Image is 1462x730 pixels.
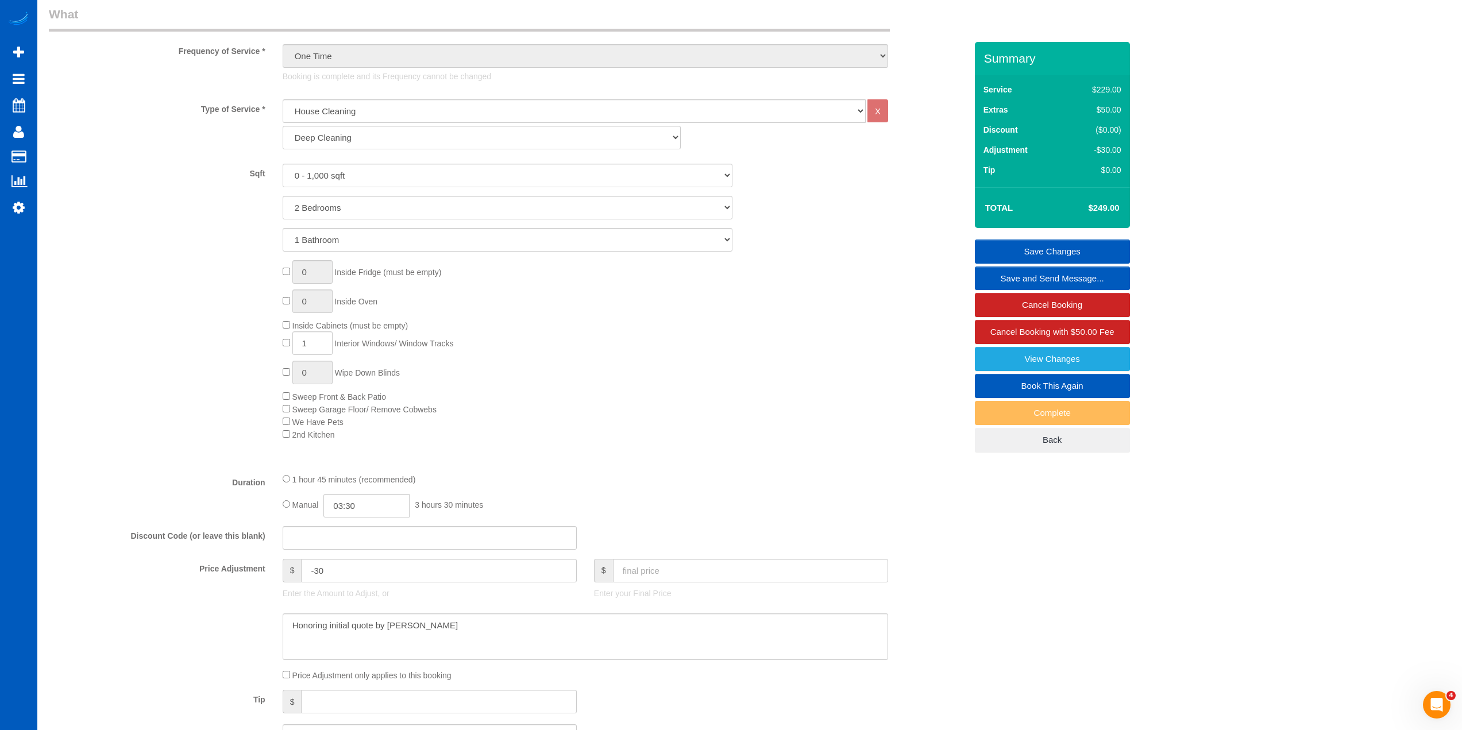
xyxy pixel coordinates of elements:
[1054,203,1119,213] h4: $249.00
[613,559,888,582] input: final price
[983,104,1008,115] label: Extras
[292,321,408,330] span: Inside Cabinets (must be empty)
[292,418,344,427] span: We Have Pets
[1068,164,1121,176] div: $0.00
[990,327,1114,337] span: Cancel Booking with $50.00 Fee
[292,475,416,484] span: 1 hour 45 minutes (recommended)
[983,124,1018,136] label: Discount
[1068,84,1121,95] div: $229.00
[975,428,1130,452] a: Back
[975,374,1130,398] a: Book This Again
[283,588,577,599] p: Enter the Amount to Adjust, or
[975,320,1130,344] a: Cancel Booking with $50.00 Fee
[40,473,274,488] label: Duration
[983,144,1028,156] label: Adjustment
[334,268,441,277] span: Inside Fridge (must be empty)
[334,339,453,348] span: Interior Windows/ Window Tracks
[1068,144,1121,156] div: -$30.00
[975,347,1130,371] a: View Changes
[292,500,319,509] span: Manual
[1446,691,1456,700] span: 4
[1068,104,1121,115] div: $50.00
[594,559,613,582] span: $
[292,405,437,414] span: Sweep Garage Floor/ Remove Cobwebs
[983,164,996,176] label: Tip
[40,526,274,542] label: Discount Code (or leave this blank)
[292,392,386,401] span: Sweep Front & Back Patio
[40,41,274,57] label: Frequency of Service *
[334,368,400,377] span: Wipe Down Blinds
[40,99,274,115] label: Type of Service *
[40,690,274,705] label: Tip
[415,500,483,509] span: 3 hours 30 minutes
[983,84,1012,95] label: Service
[975,266,1130,291] a: Save and Send Message...
[1068,124,1121,136] div: ($0.00)
[283,690,302,713] span: $
[292,430,335,439] span: 2nd Kitchen
[975,240,1130,264] a: Save Changes
[283,71,888,82] p: Booking is complete and its Frequency cannot be changed
[984,52,1124,65] h3: Summary
[40,164,274,179] label: Sqft
[1423,691,1451,719] iframe: Intercom live chat
[334,297,377,306] span: Inside Oven
[594,588,888,599] p: Enter your Final Price
[292,671,452,680] span: Price Adjustment only applies to this booking
[40,559,274,574] label: Price Adjustment
[985,203,1013,213] strong: Total
[49,6,890,32] legend: What
[283,559,302,582] span: $
[975,293,1130,317] a: Cancel Booking
[7,11,30,28] img: Automaid Logo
